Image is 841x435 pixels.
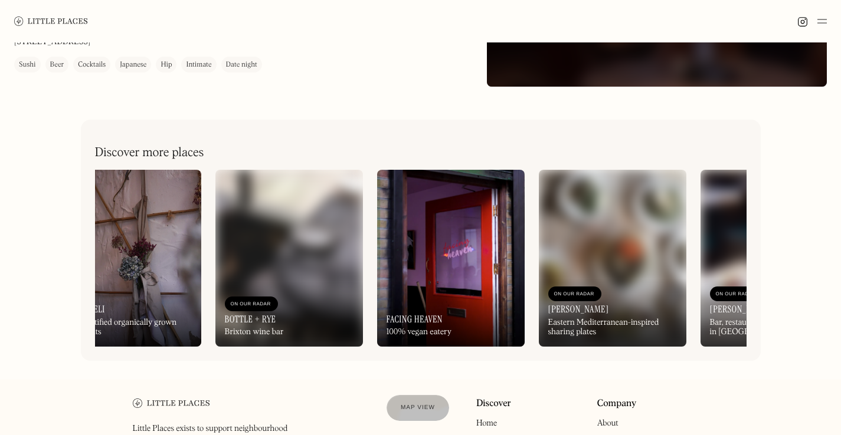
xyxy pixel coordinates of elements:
[225,327,284,337] div: Brixton wine bar
[186,59,211,71] div: Intimate
[387,314,443,325] h3: Facing Heaven
[710,304,771,315] h3: [PERSON_NAME]
[215,170,363,347] a: On Our RadarBottle + RyeBrixton wine bar
[50,59,64,71] div: Beer
[78,59,106,71] div: Cocktails
[554,288,595,300] div: On Our Radar
[54,170,201,347] a: Story Deli100% certified organically grown ingredients
[231,298,272,310] div: On Our Radar
[548,304,609,315] h3: [PERSON_NAME]
[597,398,637,410] a: Company
[161,59,172,71] div: Hip
[226,59,257,71] div: Date night
[120,59,146,71] div: Japanese
[476,419,497,427] a: Home
[548,318,677,338] div: Eastern Mediterranean-inspired sharing plates
[476,398,511,410] a: Discover
[401,404,435,411] span: Map view
[539,170,686,347] a: On Our Radar[PERSON_NAME]Eastern Mediterranean-inspired sharing plates
[597,419,619,427] a: About
[377,170,525,347] a: Facing Heaven100% vegan eatery
[63,318,192,338] div: 100% certified organically grown ingredients
[716,288,757,300] div: On Our Radar
[95,146,204,160] h2: Discover more places
[710,318,839,338] div: Bar, restaurant & natural wine store in [GEOGRAPHIC_DATA]
[387,327,451,337] div: 100% vegan eatery
[19,59,36,71] div: Sushi
[225,314,276,325] h3: Bottle + Rye
[387,395,449,421] a: Map view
